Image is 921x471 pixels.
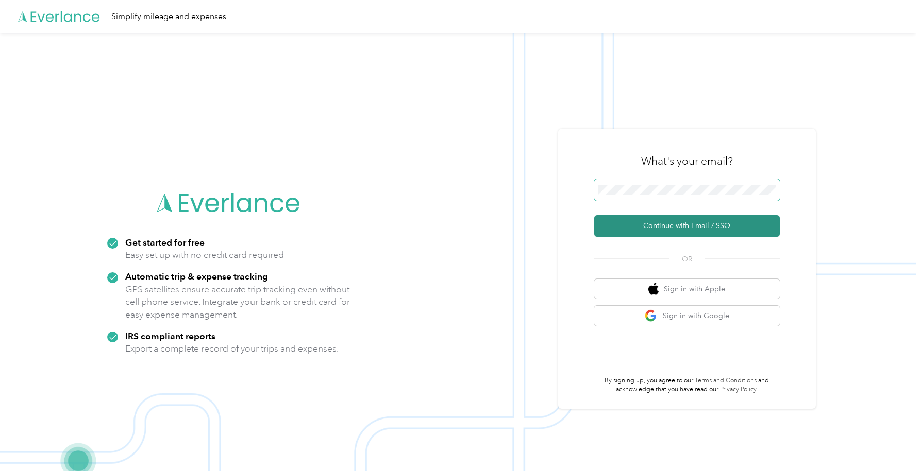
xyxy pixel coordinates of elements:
[594,279,780,299] button: apple logoSign in with Apple
[111,10,226,23] div: Simplify mileage and expenses
[695,377,757,385] a: Terms and Conditions
[125,271,268,282] strong: Automatic trip & expense tracking
[125,249,284,261] p: Easy set up with no credit card required
[125,330,215,341] strong: IRS compliant reports
[641,154,733,168] h3: What's your email?
[669,254,705,265] span: OR
[594,376,780,394] p: By signing up, you agree to our and acknowledge that you have read our .
[645,309,658,322] img: google logo
[125,342,339,355] p: Export a complete record of your trips and expenses.
[125,283,350,321] p: GPS satellites ensure accurate trip tracking even without cell phone service. Integrate your bank...
[125,237,205,248] strong: Get started for free
[594,306,780,326] button: google logoSign in with Google
[720,386,757,393] a: Privacy Policy
[594,215,780,237] button: Continue with Email / SSO
[648,283,659,295] img: apple logo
